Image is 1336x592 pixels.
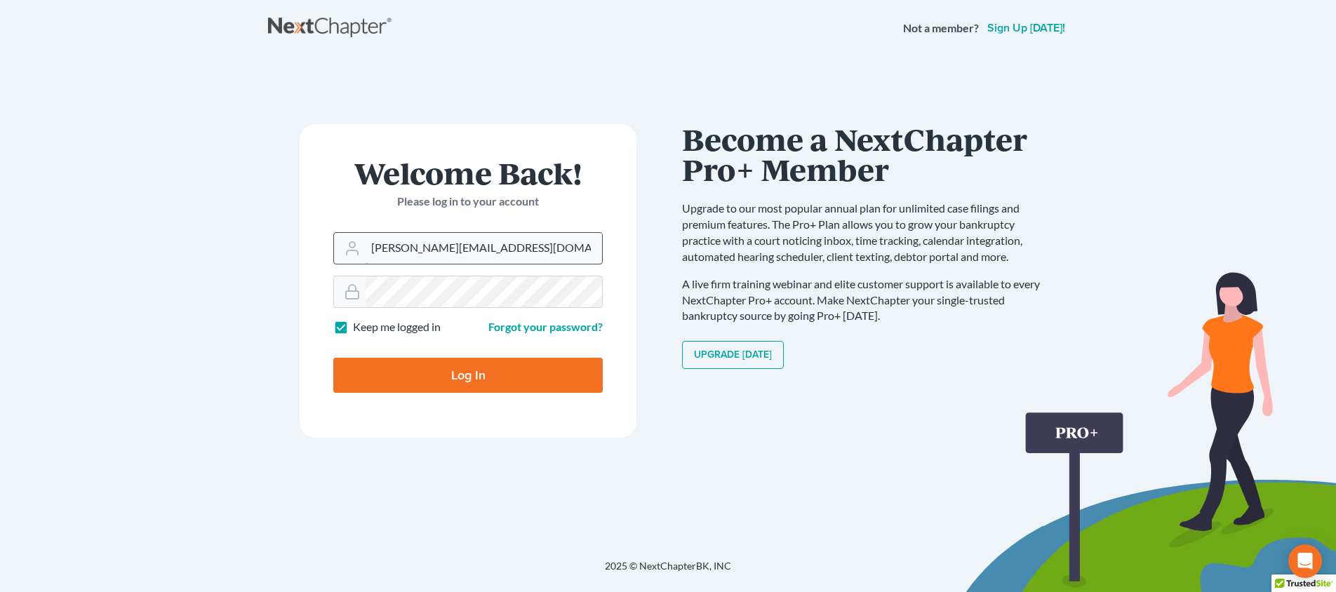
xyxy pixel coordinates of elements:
[333,158,603,188] h1: Welcome Back!
[984,22,1068,34] a: Sign up [DATE]!
[682,341,784,369] a: Upgrade [DATE]
[333,194,603,210] p: Please log in to your account
[333,358,603,393] input: Log In
[366,233,602,264] input: Email Address
[268,559,1068,584] div: 2025 © NextChapterBK, INC
[1288,544,1322,578] div: Open Intercom Messenger
[682,124,1054,184] h1: Become a NextChapter Pro+ Member
[682,201,1054,264] p: Upgrade to our most popular annual plan for unlimited case filings and premium features. The Pro+...
[353,319,441,335] label: Keep me logged in
[488,320,603,333] a: Forgot your password?
[903,20,979,36] strong: Not a member?
[682,276,1054,325] p: A live firm training webinar and elite customer support is available to every NextChapter Pro+ ac...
